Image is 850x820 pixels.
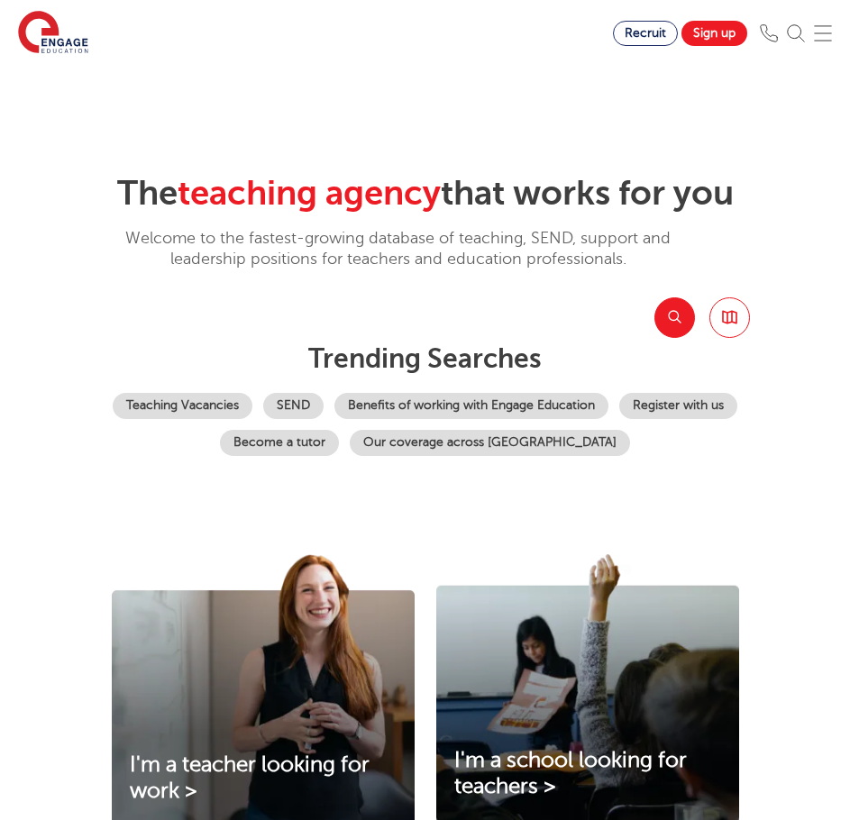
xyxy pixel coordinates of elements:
[787,24,805,42] img: Search
[654,297,695,338] button: Search
[619,393,737,419] a: Register with us
[681,21,747,46] a: Sign up
[18,11,88,56] img: Engage Education
[178,174,441,213] span: teaching agency
[101,342,750,375] p: Trending searches
[101,228,696,270] p: Welcome to the fastest-growing database of teaching, SEND, support and leadership positions for t...
[220,430,339,456] a: Become a tutor
[350,430,630,456] a: Our coverage across [GEOGRAPHIC_DATA]
[625,26,666,40] span: Recruit
[113,393,252,419] a: Teaching Vacancies
[101,173,750,214] h2: The that works for you
[334,393,608,419] a: Benefits of working with Engage Education
[112,752,415,805] a: I'm a teacher looking for work >
[454,748,687,798] span: I'm a school looking for teachers >
[263,393,324,419] a: SEND
[760,24,778,42] img: Phone
[130,752,370,803] span: I'm a teacher looking for work >
[613,21,678,46] a: Recruit
[814,24,832,42] img: Mobile Menu
[436,748,739,800] a: I'm a school looking for teachers >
